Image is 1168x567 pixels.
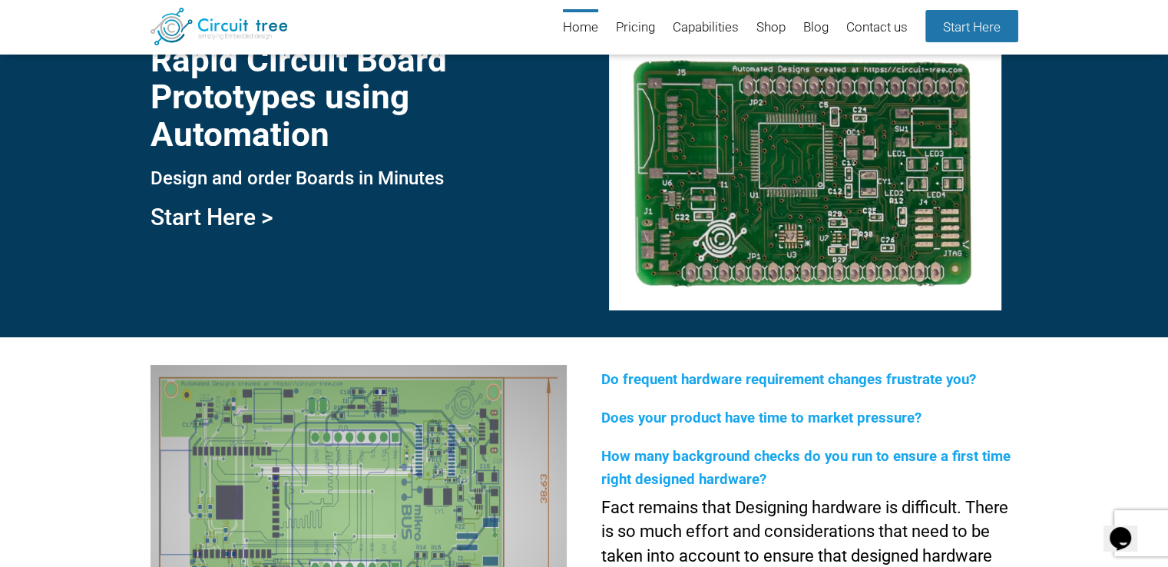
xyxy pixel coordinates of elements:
span: Do frequent hardware requirement changes frustrate you? [601,371,976,388]
iframe: chat widget [1103,506,1153,552]
a: Shop [756,9,786,47]
a: Contact us [846,9,908,47]
a: Home [563,9,598,47]
a: Pricing [616,9,655,47]
span: How many background checks do you run to ensure a first time right designed hardware? [601,448,1011,488]
h3: Design and order Boards in Minutes [151,168,567,188]
a: Start Here [925,10,1018,42]
span: Does your product have time to market pressure? [601,409,921,426]
a: Start Here > [151,204,273,230]
a: Blog [803,9,829,47]
h1: Rapid Circuit Board Prototypes using Automation [151,41,567,153]
img: Circuit Tree [151,8,288,45]
a: Capabilities [673,9,739,47]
